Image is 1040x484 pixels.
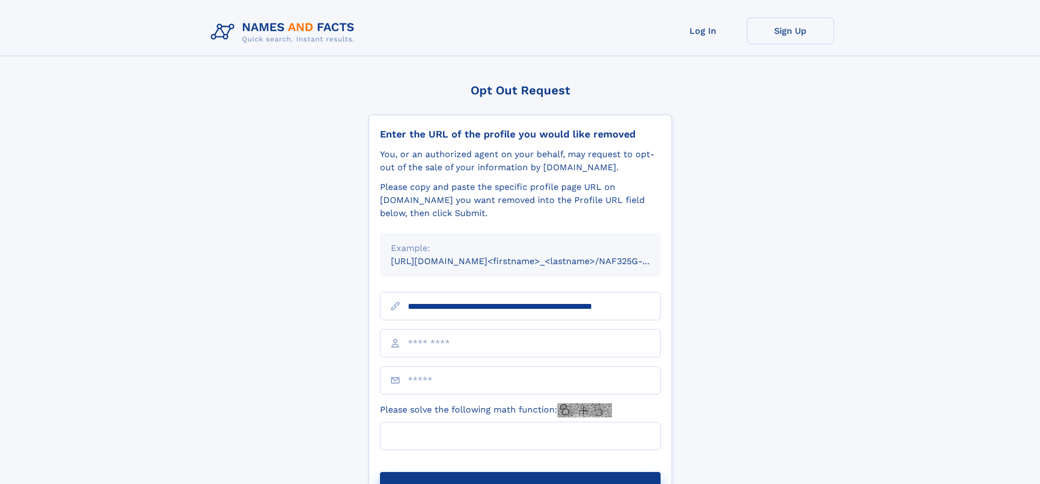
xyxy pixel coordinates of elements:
small: [URL][DOMAIN_NAME]<firstname>_<lastname>/NAF325G-xxxxxxxx [391,256,681,266]
a: Sign Up [747,17,834,44]
div: Please copy and paste the specific profile page URL on [DOMAIN_NAME] you want removed into the Pr... [380,181,661,220]
a: Log In [659,17,747,44]
label: Please solve the following math function: [380,403,612,417]
div: Enter the URL of the profile you would like removed [380,128,661,140]
div: Example: [391,242,650,255]
img: Logo Names and Facts [206,17,364,47]
div: You, or an authorized agent on your behalf, may request to opt-out of the sale of your informatio... [380,148,661,174]
div: Opt Out Request [369,83,672,97]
